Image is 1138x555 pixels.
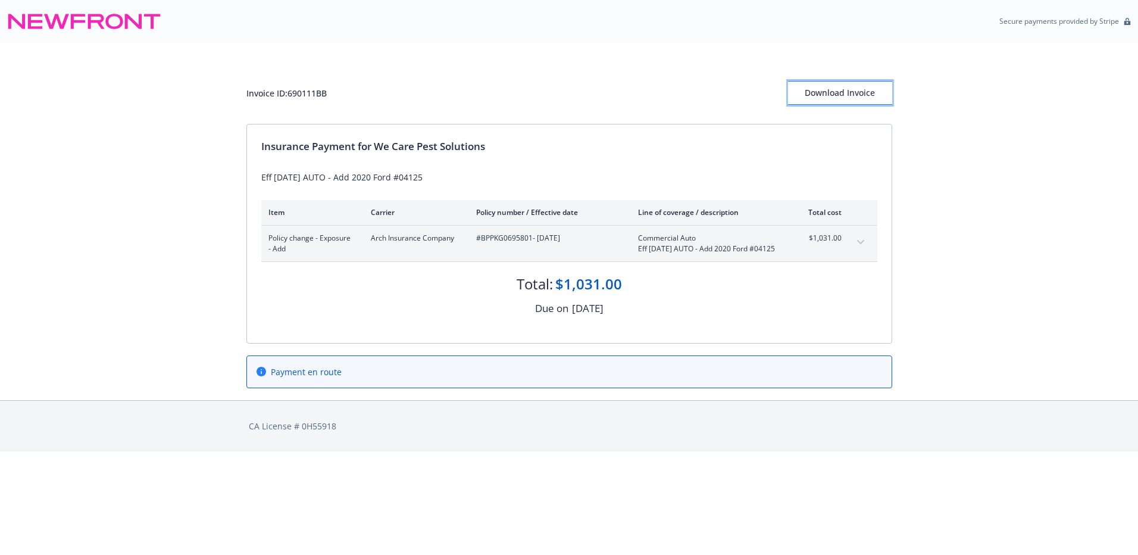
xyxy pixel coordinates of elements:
div: Total: [517,274,553,294]
span: Eff [DATE] AUTO - Add 2020 Ford #04125 [638,244,778,254]
div: Total cost [797,207,842,217]
div: CA License # 0H55918 [249,420,890,432]
div: [DATE] [572,301,604,316]
div: Item [268,207,352,217]
div: Policy change - Exposure - AddArch Insurance Company#BPPKG0695801- [DATE]Commercial AutoEff [DATE... [261,226,877,261]
button: expand content [851,233,870,252]
div: Policy number / Effective date [476,207,619,217]
div: Invoice ID: 690111BB [246,87,327,99]
span: Payment en route [271,366,342,378]
span: Arch Insurance Company [371,233,457,244]
div: Insurance Payment for We Care Pest Solutions [261,139,877,154]
div: Download Invoice [788,82,892,104]
span: #BPPKG0695801 - [DATE] [476,233,619,244]
span: Commercial Auto [638,233,778,244]
div: $1,031.00 [555,274,622,294]
button: Download Invoice [788,81,892,105]
span: Policy change - Exposure - Add [268,233,352,254]
span: Commercial AutoEff [DATE] AUTO - Add 2020 Ford #04125 [638,233,778,254]
div: Eff [DATE] AUTO - Add 2020 Ford #04125 [261,171,877,183]
div: Due on [535,301,568,316]
p: Secure payments provided by Stripe [999,16,1119,26]
div: Line of coverage / description [638,207,778,217]
div: Carrier [371,207,457,217]
span: $1,031.00 [797,233,842,244]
